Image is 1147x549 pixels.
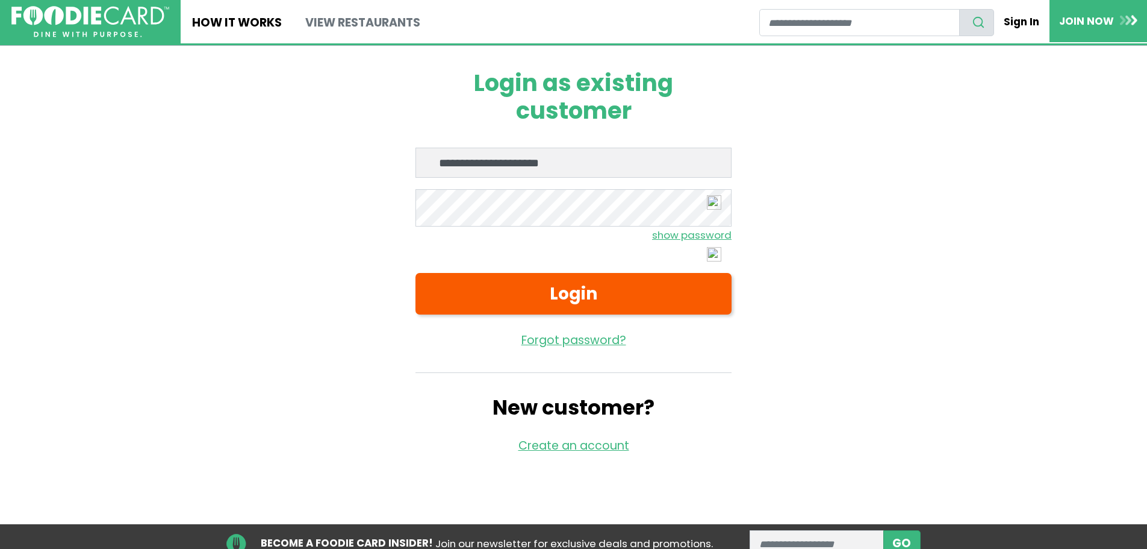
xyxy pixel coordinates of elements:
button: Login [415,273,732,315]
h2: New customer? [415,396,732,420]
img: FoodieCard; Eat, Drink, Save, Donate [11,6,169,38]
img: npw-badge-icon-locked.svg [707,195,721,210]
a: Sign In [994,8,1049,35]
h1: Login as existing customer [415,69,732,125]
small: show password [652,228,732,242]
a: Create an account [518,438,629,454]
img: npw-badge-icon-locked.svg [707,247,721,262]
button: search [959,9,994,36]
input: restaurant search [759,9,960,36]
a: Forgot password? [415,332,732,350]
